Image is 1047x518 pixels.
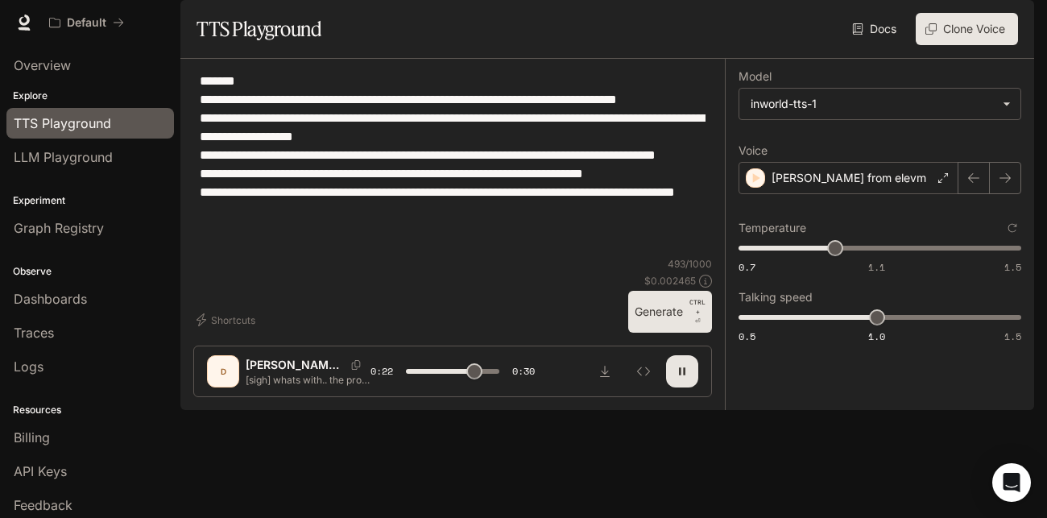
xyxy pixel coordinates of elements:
span: 1.5 [1004,329,1021,343]
span: 0:30 [512,363,535,379]
button: Clone Voice [916,13,1018,45]
div: inworld-tts-1 [739,89,1020,119]
p: [PERSON_NAME] from elevm [246,357,345,373]
p: Default [67,16,106,30]
h1: TTS Playground [197,13,321,45]
p: Temperature [739,222,806,234]
p: Talking speed [739,292,813,303]
span: 0:22 [370,363,393,379]
button: GenerateCTRL +⏎ [628,291,712,333]
div: D [210,358,236,384]
p: [PERSON_NAME] from elevm [772,170,926,186]
span: 1.5 [1004,260,1021,274]
p: ⏎ [689,297,706,326]
button: Inspect [627,355,660,387]
button: Download audio [589,355,621,387]
div: Open Intercom Messenger [992,463,1031,502]
p: Model [739,71,772,82]
button: Shortcuts [193,307,262,333]
button: Copy Voice ID [345,360,367,370]
span: 0.7 [739,260,755,274]
button: All workspaces [42,6,131,39]
p: Voice [739,145,768,156]
span: 1.1 [868,260,885,274]
span: 1.0 [868,329,885,343]
p: CTRL + [689,297,706,317]
button: Reset to default [1004,219,1021,237]
p: [sigh] whats with.. the pro servers on evade being filled with JUST e dashers and campers..? I'm ... [246,373,370,387]
span: 0.5 [739,329,755,343]
div: inworld-tts-1 [751,96,995,112]
a: Docs [849,13,903,45]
